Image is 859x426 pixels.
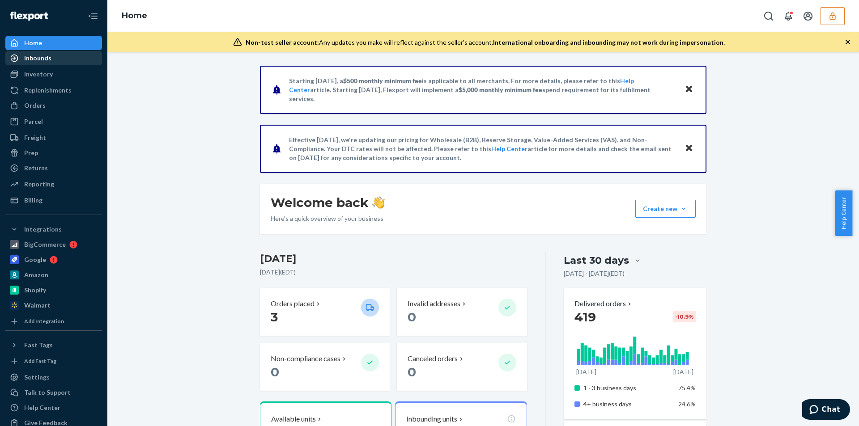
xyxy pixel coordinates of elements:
[5,370,102,384] a: Settings
[5,83,102,97] a: Replenishments
[24,317,64,325] div: Add Integration
[5,401,102,415] a: Help Center
[24,117,43,126] div: Parcel
[271,414,316,424] p: Available units
[5,67,102,81] a: Inventory
[5,131,102,145] a: Freight
[406,414,457,424] p: Inbounding units
[271,299,315,309] p: Orders placed
[408,309,416,325] span: 0
[574,299,633,309] button: Delivered orders
[5,385,102,400] button: Talk to Support
[24,341,53,350] div: Fast Tags
[24,225,62,234] div: Integrations
[271,214,385,223] p: Here’s a quick overview of your business
[5,338,102,352] button: Fast Tags
[5,283,102,297] a: Shopify
[673,311,696,322] div: -10.9 %
[5,36,102,50] a: Home
[564,269,625,278] p: [DATE] - [DATE] ( EDT )
[24,403,60,412] div: Help Center
[5,222,102,236] button: Integrations
[491,145,527,152] a: Help Center
[343,77,422,84] span: $500 monthly minimum fee
[5,253,102,267] a: Google
[24,196,43,205] div: Billing
[635,200,696,218] button: Create new
[372,196,385,209] img: hand-wave emoji
[260,288,390,336] button: Orders placed 3
[24,301,51,310] div: Walmart
[835,190,852,236] button: Help Center
[583,384,672,392] p: 1 - 3 business days
[260,343,390,391] button: Non-compliance cases 0
[84,7,102,25] button: Close Navigation
[24,164,48,173] div: Returns
[408,364,416,380] span: 0
[115,3,154,29] ol: breadcrumbs
[122,11,147,21] a: Home
[24,38,42,47] div: Home
[260,252,527,266] h3: [DATE]
[574,309,596,325] span: 419
[5,98,102,113] a: Orders
[24,70,53,79] div: Inventory
[24,54,51,63] div: Inbounds
[5,193,102,207] a: Billing
[24,101,46,110] div: Orders
[246,38,319,46] span: Non-test seller account:
[5,177,102,191] a: Reporting
[24,286,46,295] div: Shopify
[397,343,527,391] button: Canceled orders 0
[799,7,817,25] button: Open account menu
[5,356,102,367] a: Add Fast Tag
[10,12,48,21] img: Flexport logo
[397,288,527,336] button: Invalid addresses 0
[5,161,102,175] a: Returns
[5,114,102,129] a: Parcel
[271,364,279,380] span: 0
[289,135,676,162] p: Effective [DATE], we're updating our pricing for Wholesale (B2B), Reserve Storage, Value-Added Se...
[5,268,102,282] a: Amazon
[493,38,725,46] span: International onboarding and inbounding may not work during impersonation.
[271,354,340,364] p: Non-compliance cases
[24,240,66,249] div: BigCommerce
[24,133,46,142] div: Freight
[24,180,54,189] div: Reporting
[779,7,797,25] button: Open notifications
[576,367,596,376] p: [DATE]
[24,373,50,382] div: Settings
[683,142,695,155] button: Close
[5,237,102,252] a: BigCommerce
[802,399,850,422] iframe: Opens a widget where you can chat to one of our agents
[5,51,102,65] a: Inbounds
[289,76,676,103] p: Starting [DATE], a is applicable to all merchants. For more details, please refer to this article...
[271,194,385,211] h1: Welcome back
[760,7,778,25] button: Open Search Box
[678,384,696,392] span: 75.4%
[246,38,725,47] div: Any updates you make will reflect against the seller's account.
[24,357,56,365] div: Add Fast Tag
[564,253,629,267] div: Last 30 days
[459,86,542,93] span: $5,000 monthly minimum fee
[260,268,527,277] p: [DATE] ( EDT )
[271,309,278,325] span: 3
[5,316,102,327] a: Add Integration
[24,270,48,279] div: Amazon
[24,388,71,397] div: Talk to Support
[24,148,38,157] div: Prep
[673,367,693,376] p: [DATE]
[583,400,672,409] p: 4+ business days
[24,86,72,95] div: Replenishments
[683,83,695,96] button: Close
[24,255,46,264] div: Google
[408,354,458,364] p: Canceled orders
[408,299,460,309] p: Invalid addresses
[5,146,102,160] a: Prep
[5,298,102,312] a: Walmart
[678,400,696,408] span: 24.6%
